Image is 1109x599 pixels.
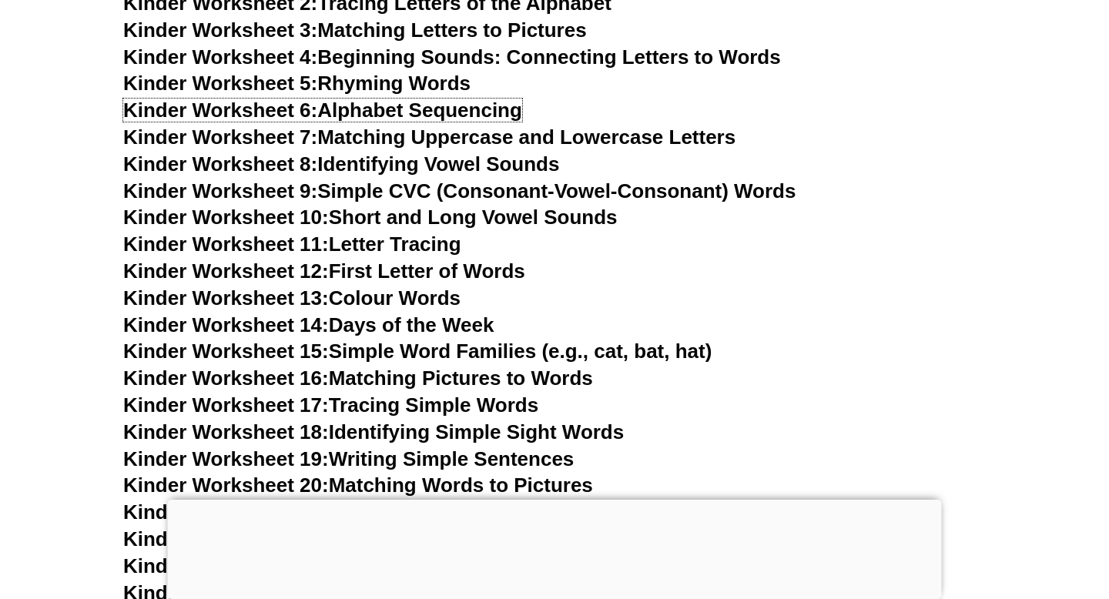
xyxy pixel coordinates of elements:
[123,393,329,417] span: Kinder Worksheet 17:
[123,447,329,470] span: Kinder Worksheet 19:
[123,340,329,363] span: Kinder Worksheet 15:
[123,99,522,122] a: Kinder Worksheet 6:Alphabet Sequencing
[123,179,317,202] span: Kinder Worksheet 9:
[123,554,329,577] span: Kinder Worksheet 23:
[123,474,593,497] a: Kinder Worksheet 20:Matching Words to Pictures
[123,45,781,69] a: Kinder Worksheet 4:Beginning Sounds: Connecting Letters to Words
[123,72,317,95] span: Kinder Worksheet 5:
[123,527,329,550] span: Kinder Worksheet 22:
[123,500,329,524] span: Kinder Worksheet 21:
[123,206,329,229] span: Kinder Worksheet 10:
[123,152,317,176] span: Kinder Worksheet 8:
[123,286,461,310] a: Kinder Worksheet 13:Colour Words
[123,179,796,202] a: Kinder Worksheet 9:Simple CVC (Consonant-Vowel-Consonant) Words
[123,206,618,229] a: Kinder Worksheet 10:Short and Long Vowel Sounds
[123,18,587,42] a: Kinder Worksheet 3:Matching Letters to Pictures
[123,152,559,176] a: Kinder Worksheet 8:Identifying Vowel Sounds
[123,313,494,336] a: Kinder Worksheet 14:Days of the Week
[123,420,624,443] a: Kinder Worksheet 18:Identifying Simple Sight Words
[123,72,471,95] a: Kinder Worksheet 5:Rhyming Words
[123,99,317,122] span: Kinder Worksheet 6:
[845,425,1109,599] iframe: Chat Widget
[123,259,329,283] span: Kinder Worksheet 12:
[123,393,538,417] a: Kinder Worksheet 17:Tracing Simple Words
[123,45,317,69] span: Kinder Worksheet 4:
[123,447,574,470] a: Kinder Worksheet 19:Writing Simple Sentences
[123,500,467,524] a: Kinder Worksheet 21:Animal Names
[123,125,317,149] span: Kinder Worksheet 7:
[123,420,329,443] span: Kinder Worksheet 18:
[123,527,445,550] a: Kinder Worksheet 22:Food Words
[123,313,329,336] span: Kinder Worksheet 14:
[123,366,593,390] a: Kinder Worksheet 16:Matching Pictures to Words
[123,125,735,149] a: Kinder Worksheet 7:Matching Uppercase and Lowercase Letters
[123,554,474,577] a: Kinder Worksheet 23:Weather Words
[123,340,712,363] a: Kinder Worksheet 15:Simple Word Families (e.g., cat, bat, hat)
[123,18,317,42] span: Kinder Worksheet 3:
[123,366,329,390] span: Kinder Worksheet 16:
[123,233,461,256] a: Kinder Worksheet 11:Letter Tracing
[123,233,329,256] span: Kinder Worksheet 11:
[123,286,329,310] span: Kinder Worksheet 13:
[123,259,525,283] a: Kinder Worksheet 12:First Letter of Words
[168,500,942,595] iframe: Advertisement
[123,474,329,497] span: Kinder Worksheet 20:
